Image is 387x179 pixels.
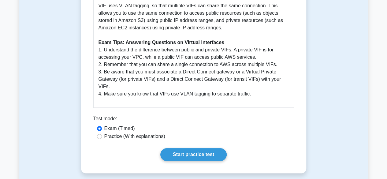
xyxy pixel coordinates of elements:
[93,115,294,125] div: Test mode:
[160,148,227,161] a: Start practice test
[104,125,135,132] label: Exam (Timed)
[104,133,165,140] label: Practice (With explanations)
[99,40,224,45] b: Exam Tips: Answering Questions on Virtual Interfaces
